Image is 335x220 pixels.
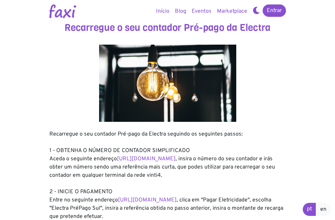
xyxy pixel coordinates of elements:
[214,4,250,18] a: Marketplace
[118,197,177,204] a: [URL][DOMAIN_NAME]
[189,4,214,18] a: Eventos
[303,203,316,216] a: pt
[49,4,76,18] img: Logotipo Faxi Online
[49,22,286,34] h3: Recarregue o seu contador Pré-pago da Electra
[316,203,331,216] a: en
[172,4,189,18] a: Blog
[99,45,236,122] img: energy.jpg
[153,4,172,18] a: Início
[117,155,176,162] a: [URL][DOMAIN_NAME]
[263,4,286,17] a: Entrar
